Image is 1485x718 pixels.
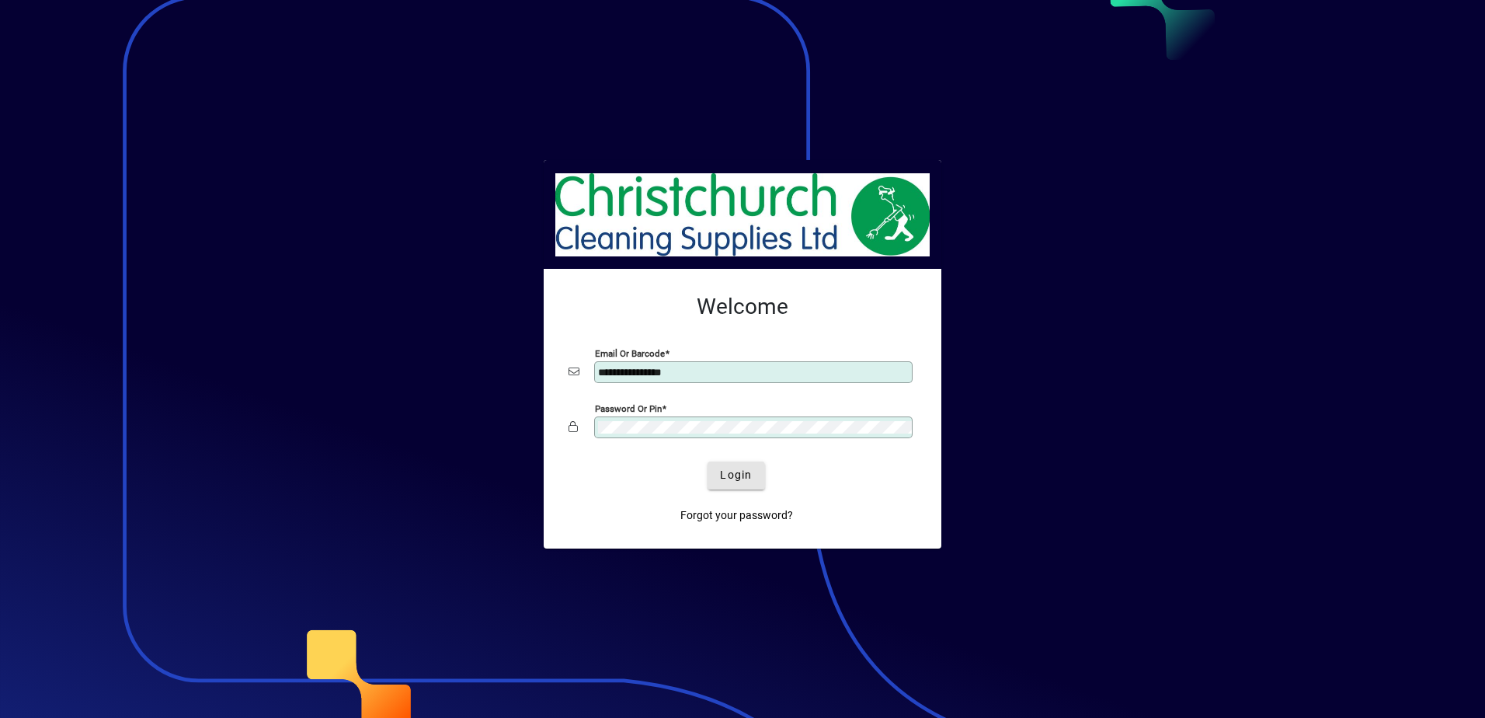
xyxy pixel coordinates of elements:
[569,294,916,320] h2: Welcome
[595,347,665,358] mat-label: Email or Barcode
[680,507,793,524] span: Forgot your password?
[595,403,662,413] mat-label: Password or Pin
[708,462,764,490] button: Login
[674,502,799,530] a: Forgot your password?
[720,467,752,483] span: Login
